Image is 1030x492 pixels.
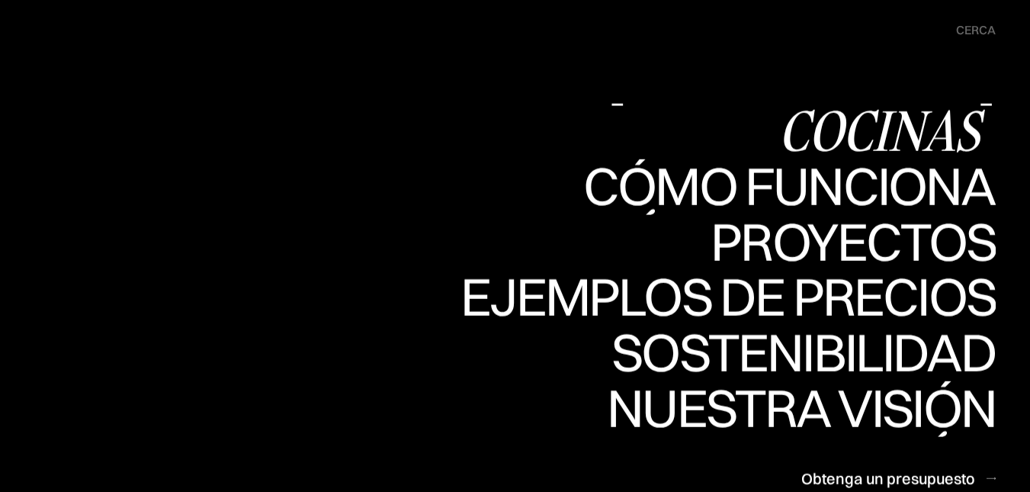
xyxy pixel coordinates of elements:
font: Cocinas [PERSON_NAME] [611,93,980,221]
a: ProyectosProyectos [711,214,996,270]
font: Nuestra visión [607,375,996,441]
font: Cómo funciona [589,202,980,277]
font: Proyectos [711,207,996,274]
a: Cómo funcionaCómo funciona [583,159,996,215]
font: Ejemplos de precios [480,313,980,387]
a: SostenibilidadSostenibilidad [602,326,996,381]
font: Ejemplos de precios [460,263,996,330]
font: cerca [956,22,996,37]
font: Sostenibilidad [611,319,996,385]
font: Sostenibilidad [602,368,980,443]
font: Cómo funciona [583,153,996,219]
div: menú [941,15,996,46]
a: Ejemplos de preciosEjemplos de precios [460,270,996,326]
a: Cocinas [PERSON_NAME] [437,104,996,159]
font: Obtenga un presupuesto [801,469,975,488]
a: Nuestra visiónNuestra visión [601,381,996,437]
font: Proyectos [711,257,980,332]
